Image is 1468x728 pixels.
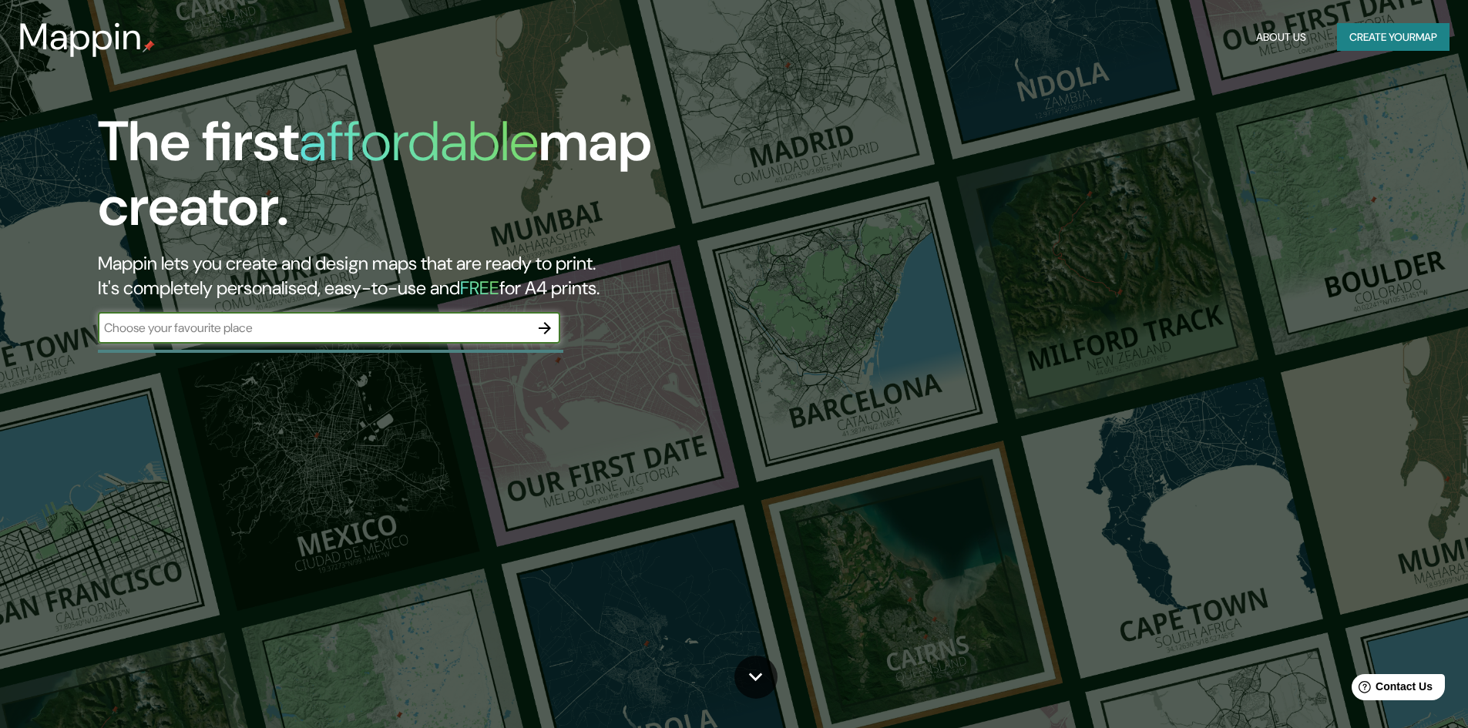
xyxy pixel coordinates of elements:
h1: affordable [299,106,539,177]
button: About Us [1250,23,1312,52]
iframe: Help widget launcher [1331,668,1451,711]
h3: Mappin [18,15,143,59]
h5: FREE [460,276,499,300]
button: Create yourmap [1337,23,1450,52]
img: mappin-pin [143,40,155,52]
input: Choose your favourite place [98,319,529,337]
h2: Mappin lets you create and design maps that are ready to print. It's completely personalised, eas... [98,251,832,300]
h1: The first map creator. [98,109,832,251]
